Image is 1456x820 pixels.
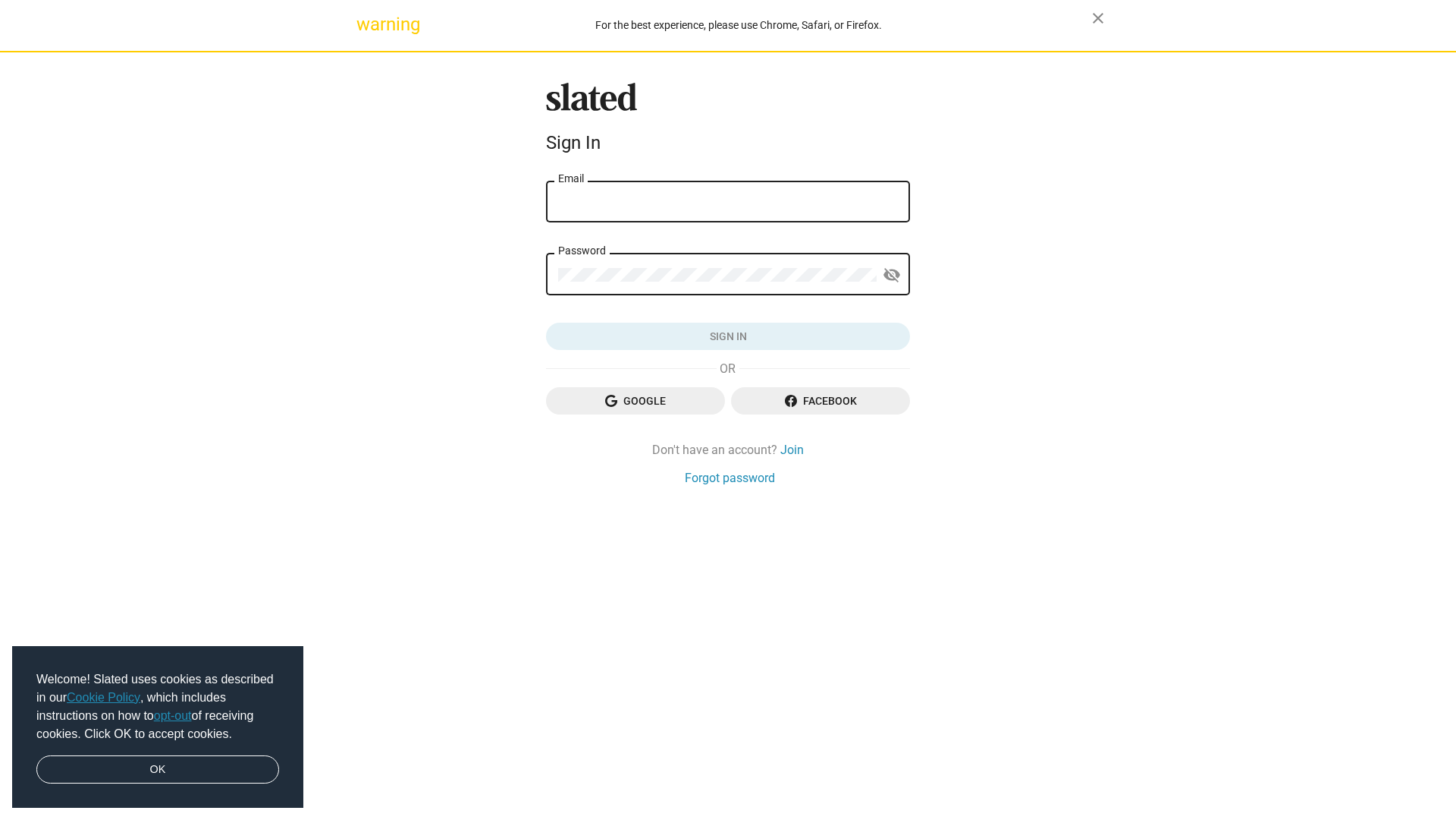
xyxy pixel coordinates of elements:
mat-icon: close [1089,9,1107,27]
span: Welcome! Slated uses cookies as described in our , which includes instructions on how to of recei... [36,670,279,743]
button: Facebook [731,387,910,415]
span: Facebook [743,387,898,415]
div: cookieconsent [12,646,303,809]
button: Show password [877,260,907,291]
button: Google [546,387,725,415]
a: Forgot password [685,470,775,486]
mat-icon: visibility_off [883,263,901,287]
sl-branding: Sign In [546,83,910,160]
div: For the best experience, please use Chrome, Safari, or Firefox. [385,15,1092,36]
a: Cookie Policy [67,691,140,704]
span: Google [558,387,713,415]
mat-icon: warning [356,15,375,33]
div: Don't have an account? [546,442,910,458]
a: opt-out [154,709,192,722]
a: dismiss cookie message [36,755,279,784]
a: Join [780,442,804,458]
div: Sign In [546,132,910,153]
